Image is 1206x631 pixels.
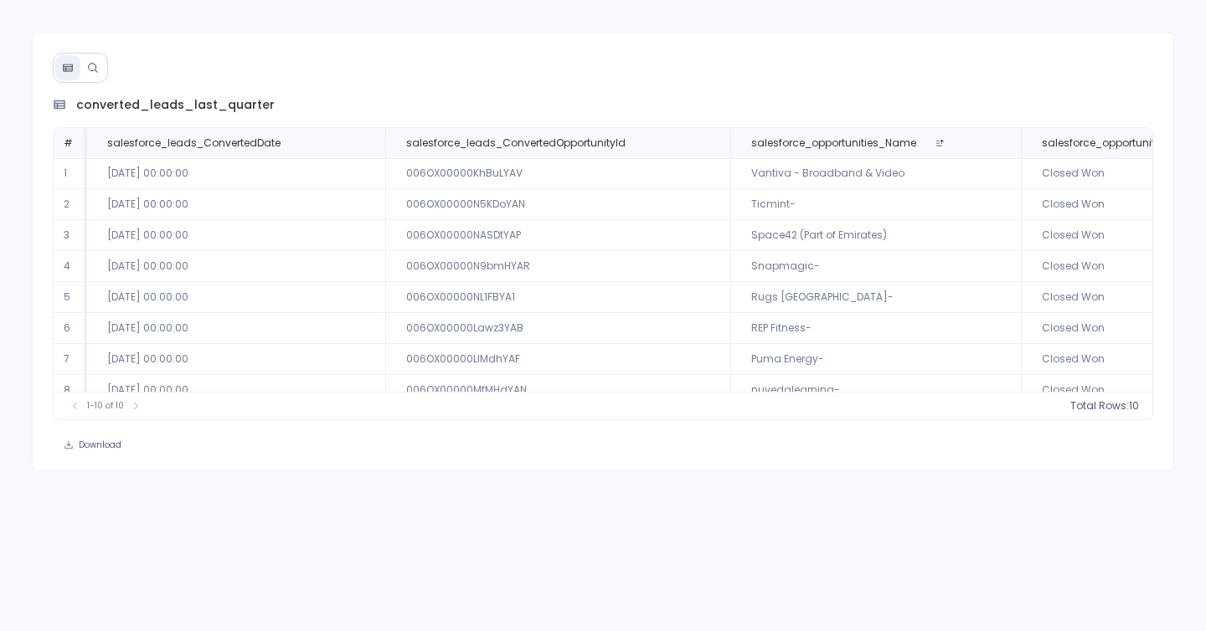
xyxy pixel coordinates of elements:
td: REP Fitness- [730,313,1021,344]
td: 6 [54,313,87,344]
button: Download [53,433,132,457]
td: [DATE] 00:00:00 [87,158,385,189]
td: 006OX00000NL1FBYA1 [385,282,730,313]
td: [DATE] 00:00:00 [87,375,385,406]
span: Download [79,439,121,451]
span: salesforce_leads_ConvertedOpportunityId [406,136,626,150]
span: converted_leads_last_quarter [76,96,275,114]
span: salesforce_leads_ConvertedDate [107,136,281,150]
td: Ticmint- [730,189,1021,220]
span: salesforce_opportunities_Name [751,136,916,150]
td: [DATE] 00:00:00 [87,344,385,375]
td: 006OX00000MfMHdYAN [385,375,730,406]
td: nuvedalearning- [730,375,1021,406]
span: # [64,136,73,150]
td: 4 [54,251,87,282]
td: Puma Energy- [730,344,1021,375]
td: 006OX00000N9bmHYAR [385,251,730,282]
td: 8 [54,375,87,406]
td: [DATE] 00:00:00 [87,251,385,282]
td: [DATE] 00:00:00 [87,189,385,220]
td: 006OX00000N5KDoYAN [385,189,730,220]
td: 5 [54,282,87,313]
span: 10 [1129,399,1139,413]
td: 7 [54,344,87,375]
td: [DATE] 00:00:00 [87,282,385,313]
td: Snapmagic- [730,251,1021,282]
td: Space42 (Part of Emirates) [730,220,1021,251]
td: 006OX00000NASDtYAP [385,220,730,251]
td: Vantiva - Broadband & Video [730,158,1021,189]
td: 2 [54,189,87,220]
span: 1-10 of 10 [87,399,124,413]
td: [DATE] 00:00:00 [87,220,385,251]
td: 1 [54,158,87,189]
td: Rugs [GEOGRAPHIC_DATA]- [730,282,1021,313]
td: 006OX00000LlMdhYAF [385,344,730,375]
td: 006OX00000Lawz3YAB [385,313,730,344]
td: 3 [54,220,87,251]
span: Total Rows: [1070,399,1129,413]
td: [DATE] 00:00:00 [87,313,385,344]
td: 006OX00000KhBuLYAV [385,158,730,189]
